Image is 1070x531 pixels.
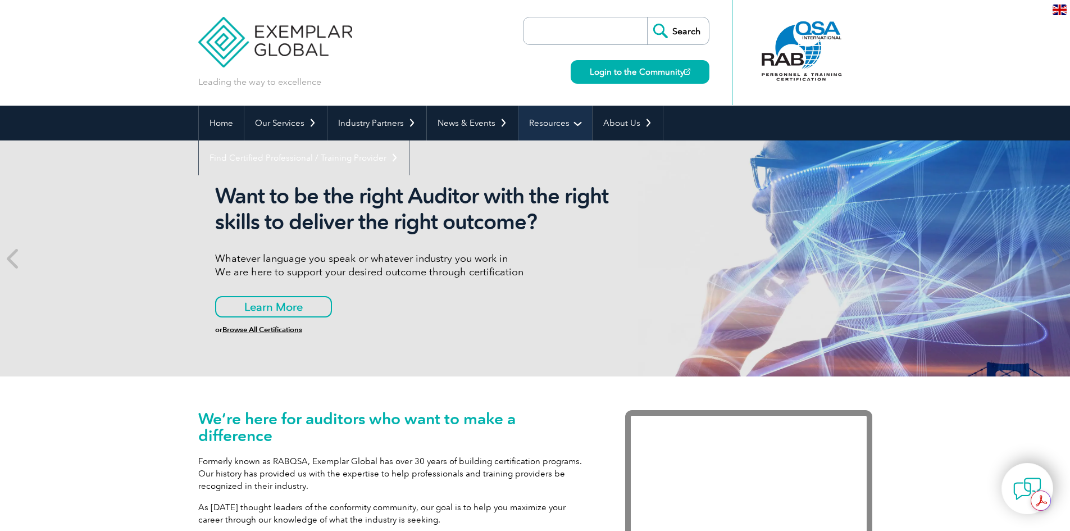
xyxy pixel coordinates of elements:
[199,106,244,140] a: Home
[427,106,518,140] a: News & Events
[215,252,636,279] p: Whatever language you speak or whatever industry you work in We are here to support your desired ...
[593,106,663,140] a: About Us
[571,60,709,84] a: Login to the Community
[215,296,332,317] a: Learn More
[684,69,690,75] img: open_square.png
[518,106,592,140] a: Resources
[198,501,591,526] p: As [DATE] thought leaders of the conformity community, our goal is to help you maximize your care...
[199,140,409,175] a: Find Certified Professional / Training Provider
[1013,475,1041,503] img: contact-chat.png
[215,326,636,334] h6: or
[327,106,426,140] a: Industry Partners
[198,76,321,88] p: Leading the way to excellence
[198,455,591,492] p: Formerly known as RABQSA, Exemplar Global has over 30 years of building certification programs. O...
[222,325,302,334] a: Browse All Certifications
[647,17,709,44] input: Search
[1053,4,1067,15] img: en
[244,106,327,140] a: Our Services
[198,410,591,444] h1: We’re here for auditors who want to make a difference
[215,183,636,235] h2: Want to be the right Auditor with the right skills to deliver the right outcome?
